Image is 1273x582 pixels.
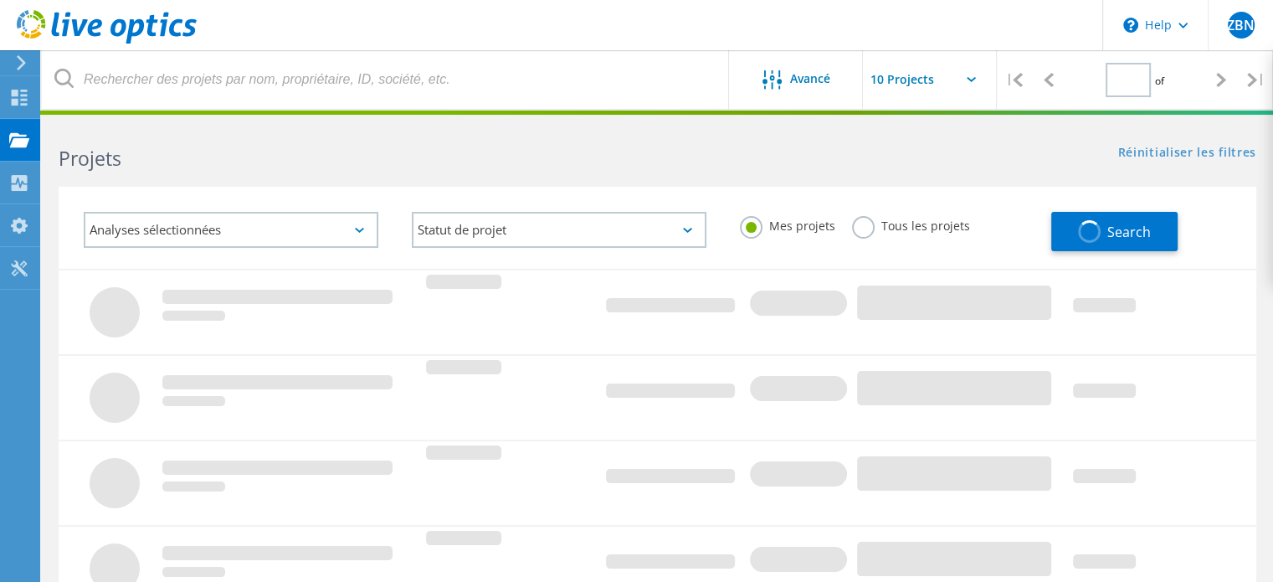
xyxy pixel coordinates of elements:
[740,216,835,232] label: Mes projets
[852,216,970,232] label: Tous les projets
[1227,18,1255,32] span: ZBN
[997,50,1031,110] div: |
[42,50,730,109] input: Rechercher des projets par nom, propriétaire, ID, société, etc.
[1051,212,1178,251] button: Search
[1117,147,1256,161] a: Réinitialiser les filtres
[17,35,197,47] a: Live Optics Dashboard
[1155,74,1164,88] span: of
[1107,223,1151,241] span: Search
[1239,50,1273,110] div: |
[790,73,830,85] span: Avancé
[412,212,706,248] div: Statut de projet
[1123,18,1138,33] svg: \n
[59,145,121,172] b: Projets
[84,212,378,248] div: Analyses sélectionnées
